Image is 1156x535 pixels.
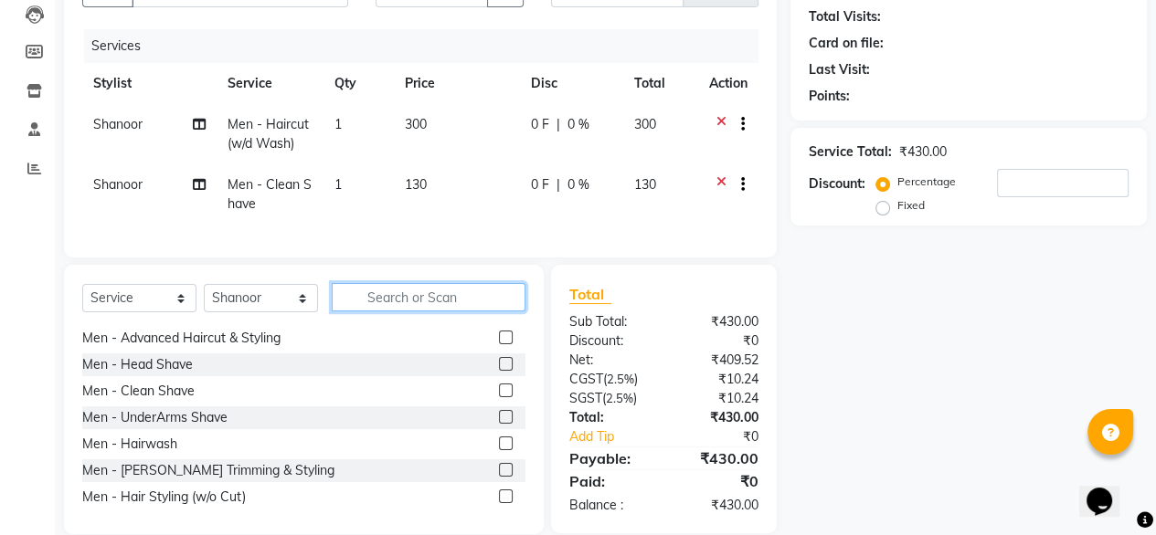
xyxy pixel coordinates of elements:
[556,470,664,492] div: Paid:
[899,142,947,162] div: ₹430.00
[84,29,772,63] div: Services
[82,382,195,401] div: Men - Clean Shave
[556,312,664,331] div: Sub Total:
[557,115,560,134] span: |
[809,34,884,53] div: Card on file:
[634,116,656,132] span: 300
[556,496,664,515] div: Balance :
[520,63,623,104] th: Disc
[634,176,656,193] span: 130
[567,175,589,194] span: 0 %
[394,63,520,104] th: Price
[556,427,682,446] a: Add Tip
[556,331,664,351] div: Discount:
[569,390,602,406] span: SGST
[663,470,772,492] div: ₹0
[897,197,925,214] label: Fixed
[663,331,772,351] div: ₹0
[663,408,772,427] div: ₹430.00
[556,408,664,427] div: Total:
[556,447,664,469] div: Payable:
[82,488,246,507] div: Men - Hair Styling (w/o Cut)
[809,142,892,162] div: Service Total:
[569,285,611,304] span: Total
[556,370,664,389] div: ( )
[569,371,603,387] span: CGST
[809,7,881,26] div: Total Visits:
[217,63,323,104] th: Service
[93,176,143,193] span: Shanoor
[663,370,772,389] div: ₹10.24
[897,173,956,190] label: Percentage
[623,63,698,104] th: Total
[82,63,217,104] th: Stylist
[82,461,334,480] div: Men - [PERSON_NAME] Trimming & Styling
[567,115,589,134] span: 0 %
[809,60,870,79] div: Last Visit:
[663,389,772,408] div: ₹10.24
[405,116,427,132] span: 300
[228,176,312,212] span: Men - Clean Shave
[334,176,342,193] span: 1
[332,283,525,311] input: Search or Scan
[556,351,664,370] div: Net:
[82,355,193,374] div: Men - Head Shave
[405,176,427,193] span: 130
[82,435,177,454] div: Men - Hairwash
[323,63,394,104] th: Qty
[607,372,634,386] span: 2.5%
[82,408,228,427] div: Men - UnderArms Shave
[82,329,281,348] div: Men - Advanced Haircut & Styling
[531,175,549,194] span: 0 F
[334,116,342,132] span: 1
[809,174,865,194] div: Discount:
[682,427,772,446] div: ₹0
[556,389,664,408] div: ( )
[698,63,758,104] th: Action
[1079,462,1138,517] iframe: chat widget
[809,87,850,106] div: Points:
[531,115,549,134] span: 0 F
[663,312,772,331] div: ₹430.00
[663,447,772,469] div: ₹430.00
[606,391,633,405] span: 2.5%
[557,175,560,194] span: |
[663,496,772,515] div: ₹430.00
[663,351,772,370] div: ₹409.52
[93,116,143,132] span: Shanoor
[228,116,309,152] span: Men - Haircut (w/d Wash)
